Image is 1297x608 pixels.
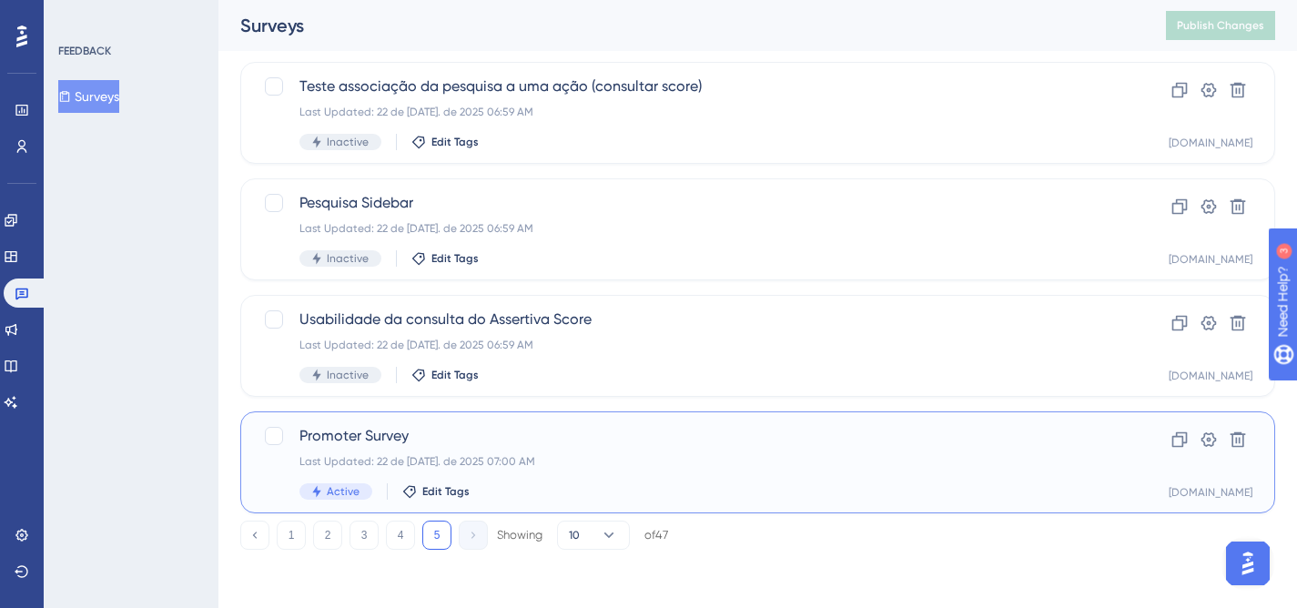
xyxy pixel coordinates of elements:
[313,521,342,550] button: 2
[327,251,369,266] span: Inactive
[127,9,132,24] div: 3
[1169,369,1252,383] div: [DOMAIN_NAME]
[411,135,479,149] button: Edit Tags
[402,484,470,499] button: Edit Tags
[1169,252,1252,267] div: [DOMAIN_NAME]
[299,221,1070,236] div: Last Updated: 22 de [DATE]. de 2025 06:59 AM
[497,527,542,543] div: Showing
[299,309,1070,330] span: Usabilidade da consulta do Assertiva Score
[431,251,479,266] span: Edit Tags
[431,135,479,149] span: Edit Tags
[1177,18,1264,33] span: Publish Changes
[58,44,111,58] div: FEEDBACK
[1169,136,1252,150] div: [DOMAIN_NAME]
[327,368,369,382] span: Inactive
[644,527,668,543] div: of 47
[431,368,479,382] span: Edit Tags
[422,484,470,499] span: Edit Tags
[411,368,479,382] button: Edit Tags
[411,251,479,266] button: Edit Tags
[1221,536,1275,591] iframe: UserGuiding AI Assistant Launcher
[557,521,630,550] button: 10
[299,454,1070,469] div: Last Updated: 22 de [DATE]. de 2025 07:00 AM
[569,528,580,542] span: 10
[350,521,379,550] button: 3
[386,521,415,550] button: 4
[58,80,119,113] button: Surveys
[327,484,360,499] span: Active
[299,338,1070,352] div: Last Updated: 22 de [DATE]. de 2025 06:59 AM
[43,5,114,26] span: Need Help?
[299,192,1070,214] span: Pesquisa Sidebar
[1166,11,1275,40] button: Publish Changes
[299,425,1070,447] span: Promoter Survey
[277,521,306,550] button: 1
[240,13,1120,38] div: Surveys
[1169,485,1252,500] div: [DOMAIN_NAME]
[299,105,1070,119] div: Last Updated: 22 de [DATE]. de 2025 06:59 AM
[327,135,369,149] span: Inactive
[422,521,451,550] button: 5
[299,76,1070,97] span: Teste associação da pesquisa a uma ação (consultar score)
